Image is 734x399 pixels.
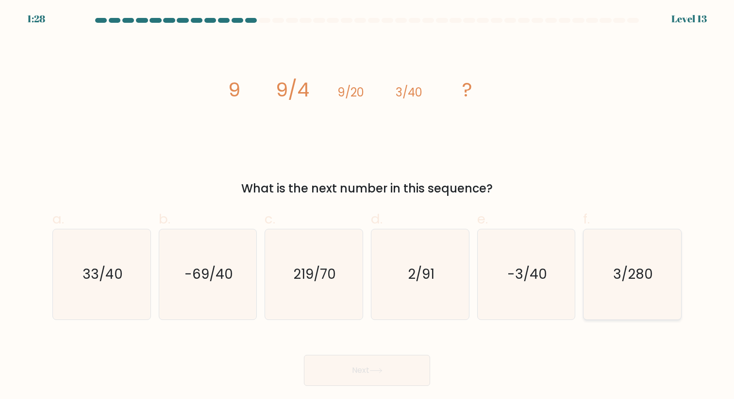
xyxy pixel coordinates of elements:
[276,76,309,103] tspan: 9/4
[293,265,336,284] text: 219/70
[507,265,547,284] text: -3/40
[228,76,240,103] tspan: 9
[408,265,434,284] text: 2/91
[265,209,275,228] span: c.
[462,76,472,103] tspan: ?
[27,12,45,26] div: 1:28
[477,209,488,228] span: e.
[671,12,707,26] div: Level 13
[184,265,233,284] text: -69/40
[337,84,364,100] tspan: 9/20
[159,209,170,228] span: b.
[396,84,422,100] tspan: 3/40
[371,209,383,228] span: d.
[83,265,123,284] text: 33/40
[52,209,64,228] span: a.
[304,355,430,386] button: Next
[613,265,653,284] text: 3/280
[58,180,676,197] div: What is the next number in this sequence?
[583,209,590,228] span: f.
